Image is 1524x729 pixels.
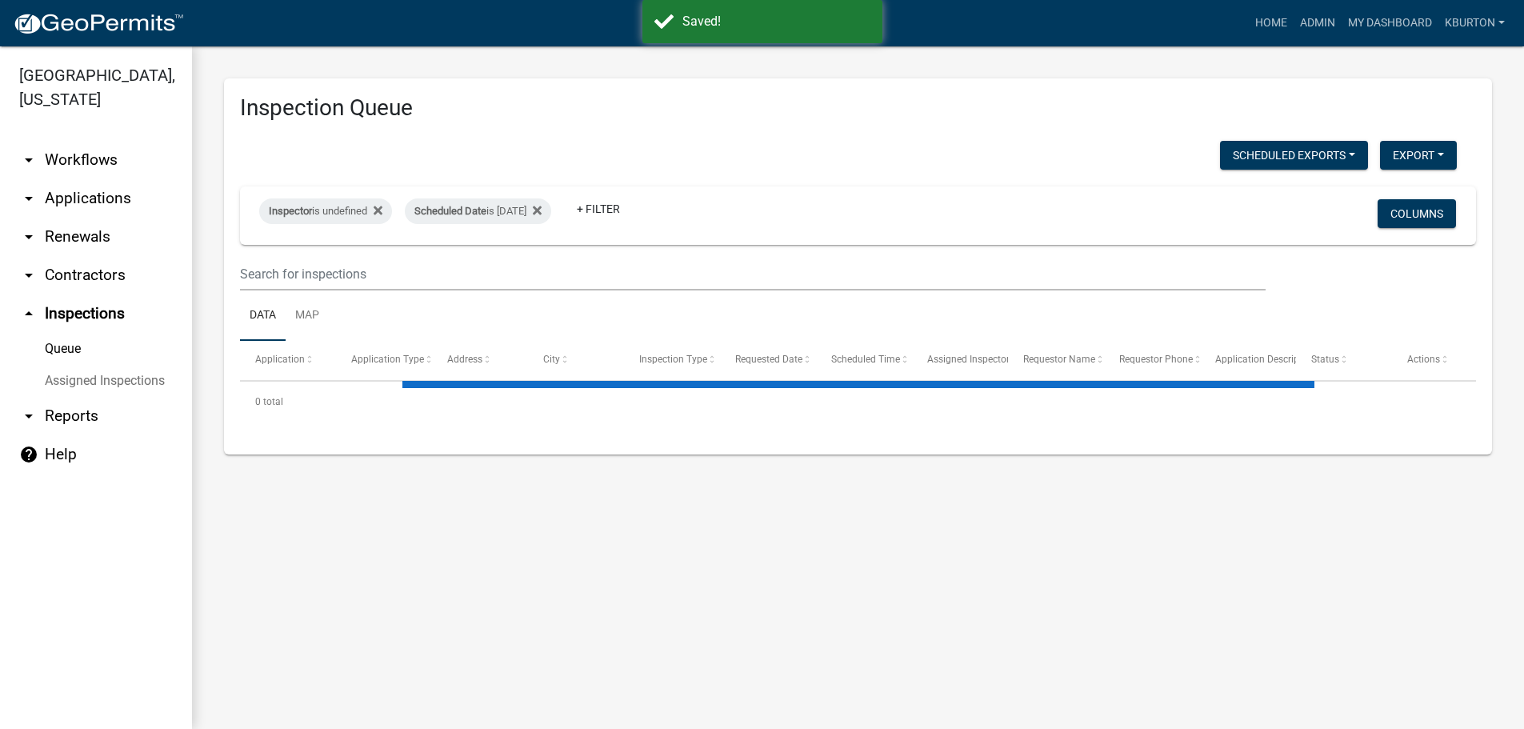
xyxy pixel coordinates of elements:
datatable-header-cell: City [528,341,624,379]
a: Home [1249,8,1294,38]
div: is [DATE] [405,198,551,224]
input: Search for inspections [240,258,1266,290]
button: Export [1380,141,1457,170]
datatable-header-cell: Requestor Name [1008,341,1104,379]
i: arrow_drop_down [19,407,38,426]
datatable-header-cell: Scheduled Time [816,341,912,379]
span: City [543,354,560,365]
i: arrow_drop_down [19,189,38,208]
datatable-header-cell: Assigned Inspector [912,341,1008,379]
span: Requestor Phone [1119,354,1193,365]
span: Inspector [269,205,312,217]
datatable-header-cell: Application [240,341,336,379]
span: Application Type [351,354,424,365]
button: Scheduled Exports [1220,141,1368,170]
div: Saved! [682,12,870,31]
datatable-header-cell: Application Description [1200,341,1296,379]
a: Admin [1294,8,1342,38]
span: Requestor Name [1023,354,1095,365]
datatable-header-cell: Status [1296,341,1392,379]
i: arrow_drop_down [19,227,38,246]
a: + Filter [564,194,633,223]
span: Application Description [1215,354,1316,365]
span: Inspection Type [639,354,707,365]
span: Requested Date [735,354,802,365]
span: Scheduled Time [831,354,900,365]
a: Map [286,290,329,342]
datatable-header-cell: Inspection Type [624,341,720,379]
span: Scheduled Date [414,205,486,217]
h3: Inspection Queue [240,94,1476,122]
datatable-header-cell: Actions [1392,341,1488,379]
i: arrow_drop_up [19,304,38,323]
i: help [19,445,38,464]
datatable-header-cell: Requested Date [720,341,816,379]
i: arrow_drop_down [19,266,38,285]
div: is undefined [259,198,392,224]
a: Data [240,290,286,342]
span: Application [255,354,305,365]
button: Columns [1378,199,1456,228]
datatable-header-cell: Requestor Phone [1104,341,1200,379]
datatable-header-cell: Address [432,341,528,379]
div: 0 total [240,382,1476,422]
span: Actions [1407,354,1440,365]
span: Status [1311,354,1339,365]
i: arrow_drop_down [19,150,38,170]
a: kburton [1438,8,1511,38]
span: Assigned Inspector [927,354,1010,365]
a: My Dashboard [1342,8,1438,38]
datatable-header-cell: Application Type [336,341,432,379]
span: Address [447,354,482,365]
